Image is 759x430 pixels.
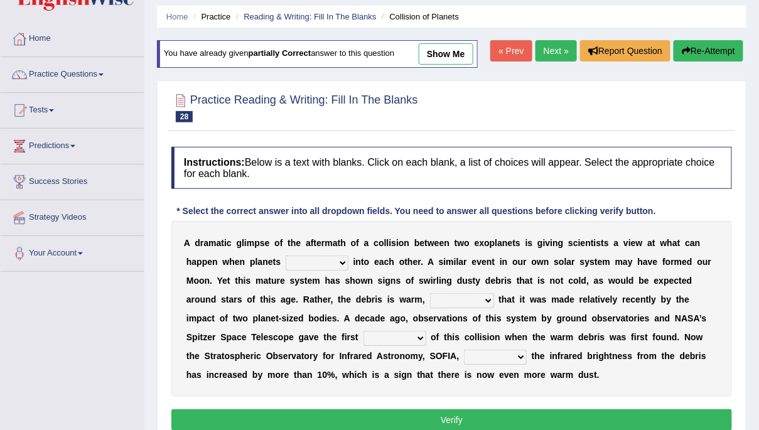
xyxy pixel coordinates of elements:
b: n [205,294,211,304]
b: i [551,238,553,248]
b: i [244,276,246,286]
b: i [525,238,528,248]
b: a [203,238,208,248]
b: s [221,294,226,304]
b: h [407,257,413,267]
b: i [244,238,247,248]
b: x [480,238,485,248]
b: u [271,276,277,286]
b: g [558,238,564,248]
b: n [356,257,362,267]
a: Strategy Videos [1,200,144,232]
b: a [497,238,502,248]
b: o [399,257,405,267]
b: y [628,257,633,267]
b: e [508,238,513,248]
b: i [444,257,446,267]
b: e [644,276,649,286]
b: o [665,257,671,267]
b: n [444,238,450,248]
b: u [463,276,468,286]
b: s [507,276,512,286]
b: s [396,276,401,286]
b: n [502,257,508,267]
b: t [601,238,605,248]
b: o [573,276,579,286]
b: f [356,238,359,248]
b: a [672,238,677,248]
b: Instructions: [184,157,245,168]
b: i [505,276,507,286]
b: n [240,257,245,267]
b: d [211,294,217,304]
b: f [311,238,314,248]
b: t [652,238,655,248]
b: s [599,276,604,286]
b: l [242,238,244,248]
b: v [648,257,653,267]
b: h [667,238,673,248]
b: r [501,276,504,286]
b: b [496,276,502,286]
b: h [229,257,235,267]
b: e [265,238,270,248]
b: h [238,276,244,286]
b: s [596,238,601,248]
b: h [291,238,296,248]
b: n [544,257,549,267]
b: w [537,257,544,267]
b: r [234,294,237,304]
b: p [490,238,495,248]
b: o [274,238,280,248]
b: a [306,238,311,248]
b: c [573,238,578,248]
b: c [384,257,389,267]
button: Re-Attempt [674,40,743,62]
b: s [568,238,573,248]
b: t [221,238,224,248]
b: e [280,276,285,286]
b: t [314,238,317,248]
b: t [226,294,229,304]
b: s [345,276,350,286]
b: c [569,276,574,286]
b: o [559,257,564,267]
b: e [598,257,603,267]
b: i [439,276,441,286]
b: a [217,238,222,248]
b: t [361,257,364,267]
b: e [472,257,477,267]
b: a [258,257,263,267]
b: s [419,276,424,286]
b: t [473,276,476,286]
b: x [659,276,664,286]
b: n [502,238,508,248]
a: Tests [1,93,144,124]
b: e [475,238,480,248]
b: M [186,276,194,286]
b: e [669,276,674,286]
b: s [515,238,520,248]
b: o [464,238,470,248]
b: n [262,257,268,267]
b: e [235,257,240,267]
b: t [268,276,271,286]
b: e [482,257,487,267]
b: s [580,257,585,267]
b: A [184,238,190,248]
b: e [316,238,321,248]
a: Home [1,21,144,53]
b: a [690,238,695,248]
b: m [615,257,623,267]
b: i [383,276,385,286]
b: p [250,257,256,267]
h2: Practice Reading & Writing: Fill In The Blanks [171,91,418,122]
b: v [477,257,482,267]
b: a [264,276,269,286]
b: t [492,257,495,267]
b: f [280,238,283,248]
b: w [636,238,643,248]
b: r [277,276,280,286]
b: t [424,238,428,248]
b: u [200,294,206,304]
